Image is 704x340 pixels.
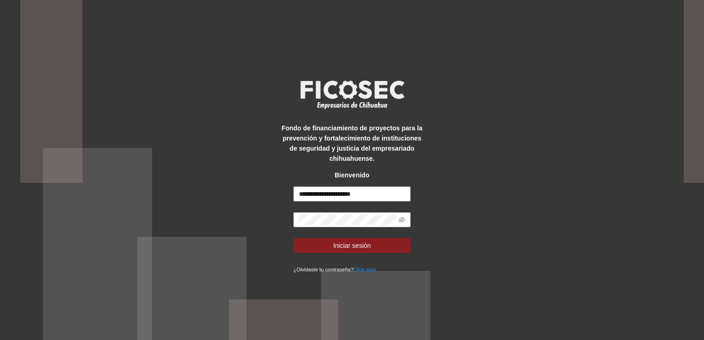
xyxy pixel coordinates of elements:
span: Iniciar sesión [333,240,371,251]
a: Click aqui [353,267,376,272]
small: ¿Olvidaste tu contraseña? [293,267,376,272]
span: eye-invisible [399,217,405,223]
strong: Bienvenido [334,171,369,179]
strong: Fondo de financiamiento de proyectos para la prevención y fortalecimiento de instituciones de seg... [282,124,422,162]
img: logo [294,77,410,111]
button: Iniciar sesión [293,238,411,253]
